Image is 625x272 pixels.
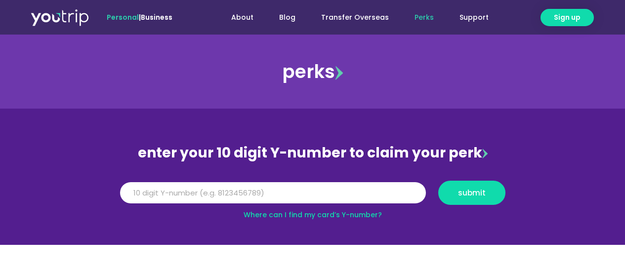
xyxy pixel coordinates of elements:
span: Personal [107,12,139,22]
a: Blog [266,8,308,27]
a: Where can I find my card’s Y-number? [244,210,382,220]
span: submit [458,189,486,196]
div: enter your 10 digit Y-number to claim your perk [115,140,510,166]
a: Support [447,8,501,27]
nav: Menu [199,8,501,27]
a: Perks [402,8,447,27]
a: Business [141,12,172,22]
span: | [107,12,172,22]
a: Transfer Overseas [308,8,402,27]
input: 10 digit Y-number (e.g. 8123456789) [120,182,426,204]
span: Sign up [554,12,581,23]
button: submit [438,181,505,205]
a: Sign up [541,9,594,26]
form: Y Number [120,181,505,212]
a: About [218,8,266,27]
